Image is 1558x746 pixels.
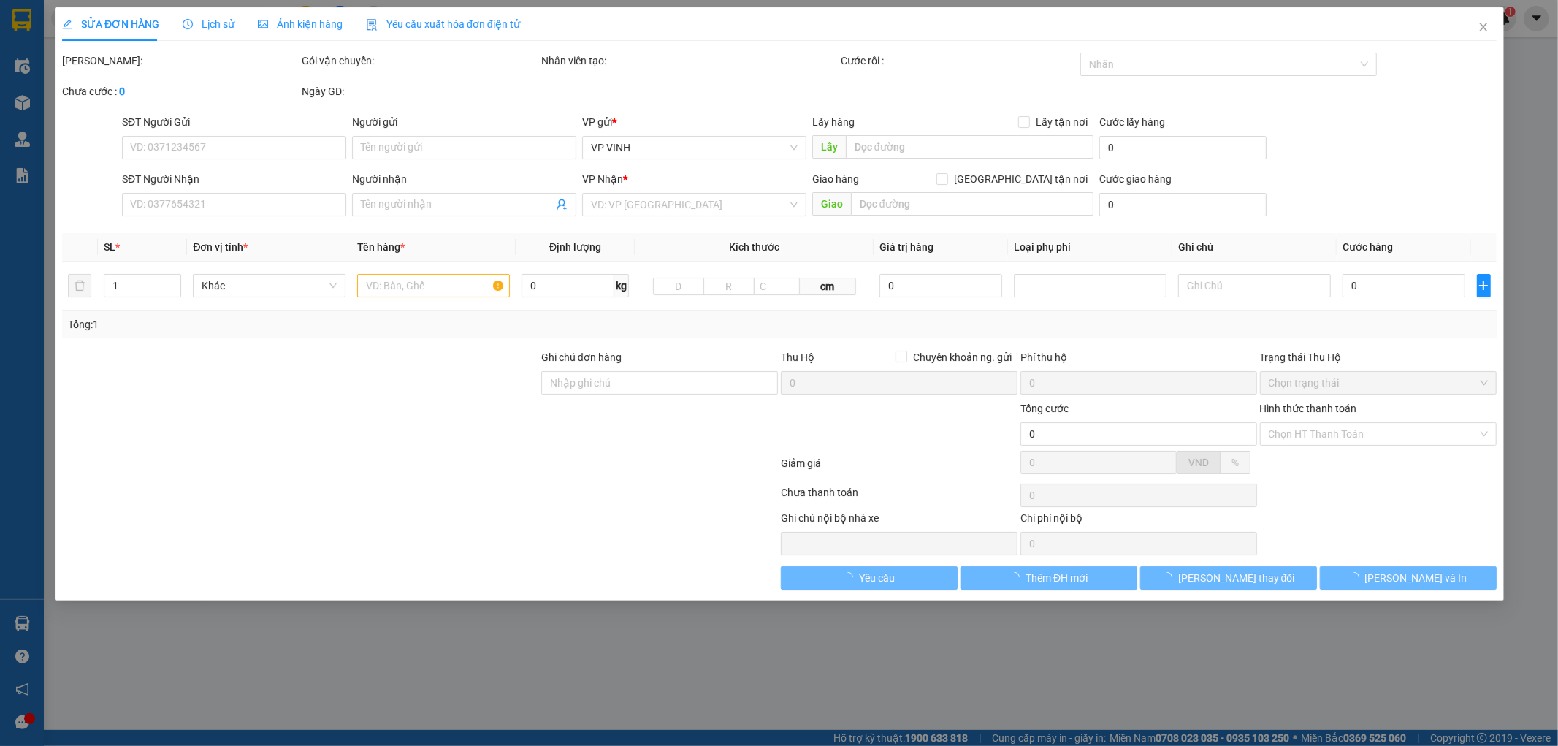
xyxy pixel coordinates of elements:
[591,137,798,159] span: VP VINH
[357,274,510,297] input: VD: Bàn, Ghế
[1172,233,1337,262] th: Ghi chú
[122,171,346,187] div: SĐT Người Nhận
[1099,116,1165,128] label: Cước lấy hàng
[1020,510,1256,532] div: Chi phí nội bộ
[1099,193,1266,216] input: Cước giao hàng
[845,135,1093,159] input: Dọc đường
[366,19,378,31] img: icon
[879,241,933,253] span: Giá trị hàng
[541,53,838,69] div: Nhân viên tạo:
[302,83,538,99] div: Ngày GD:
[1268,372,1487,394] span: Chọn trạng thái
[779,455,1019,481] div: Giảm giá
[1178,570,1295,586] span: [PERSON_NAME] thay đổi
[960,566,1137,590] button: Thêm ĐH mới
[703,278,755,295] input: R
[812,192,850,216] span: Giao
[62,18,159,30] span: SỬA ĐƠN HÀNG
[1139,566,1316,590] button: [PERSON_NAME] thay đổi
[258,19,268,29] span: picture
[850,192,1093,216] input: Dọc đường
[1477,280,1489,292] span: plus
[1348,572,1364,582] span: loading
[843,572,859,582] span: loading
[62,83,299,99] div: Chưa cước :
[183,18,234,30] span: Lịch sử
[541,351,622,363] label: Ghi chú đơn hàng
[754,278,800,295] input: C
[1162,572,1178,582] span: loading
[193,241,248,253] span: Đơn vị tính
[1099,136,1266,159] input: Cước lấy hàng
[1477,21,1489,33] span: close
[103,241,115,253] span: SL
[366,18,520,30] span: Yêu cầu xuất hóa đơn điện tử
[781,566,958,590] button: Yêu cầu
[1008,233,1172,262] th: Loại phụ phí
[780,510,1017,532] div: Ghi chú nội bộ nhà xe
[352,171,576,187] div: Người nhận
[357,241,405,253] span: Tên hàng
[812,135,845,159] span: Lấy
[906,349,1017,365] span: Chuyển khoản ng. gửi
[122,114,346,130] div: SĐT Người Gửi
[202,275,337,297] span: Khác
[541,371,778,395] input: Ghi chú đơn hàng
[582,114,806,130] div: VP gửi
[258,18,343,30] span: Ảnh kiện hàng
[1030,114,1093,130] span: Lấy tận nơi
[1319,566,1496,590] button: [PERSON_NAME] và In
[1099,173,1172,185] label: Cước giao hàng
[729,241,779,253] span: Kích thước
[812,173,858,185] span: Giao hàng
[948,171,1093,187] span: [GEOGRAPHIC_DATA] tận nơi
[1259,403,1356,414] label: Hình thức thanh toán
[780,351,814,363] span: Thu Hộ
[1026,570,1088,586] span: Thêm ĐH mới
[1364,570,1467,586] span: [PERSON_NAME] và In
[68,316,601,332] div: Tổng: 1
[549,241,601,253] span: Định lượng
[840,53,1077,69] div: Cước rồi :
[62,19,72,29] span: edit
[1343,241,1393,253] span: Cước hàng
[779,484,1019,510] div: Chưa thanh toán
[582,173,623,185] span: VP Nhận
[1462,7,1503,48] button: Close
[62,53,299,69] div: [PERSON_NAME]:
[68,274,91,297] button: delete
[812,116,854,128] span: Lấy hàng
[119,85,125,97] b: 0
[859,570,895,586] span: Yêu cầu
[556,199,568,210] span: user-add
[1259,349,1496,365] div: Trạng thái Thu Hộ
[1476,274,1490,297] button: plus
[352,114,576,130] div: Người gửi
[1020,403,1068,414] span: Tổng cước
[183,19,193,29] span: clock-circle
[614,274,629,297] span: kg
[302,53,538,69] div: Gói vận chuyển:
[800,278,856,295] span: cm
[1178,274,1331,297] input: Ghi Chú
[1020,349,1256,371] div: Phí thu hộ
[1231,457,1238,468] span: %
[1188,457,1208,468] span: VND
[653,278,704,295] input: D
[1009,572,1026,582] span: loading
